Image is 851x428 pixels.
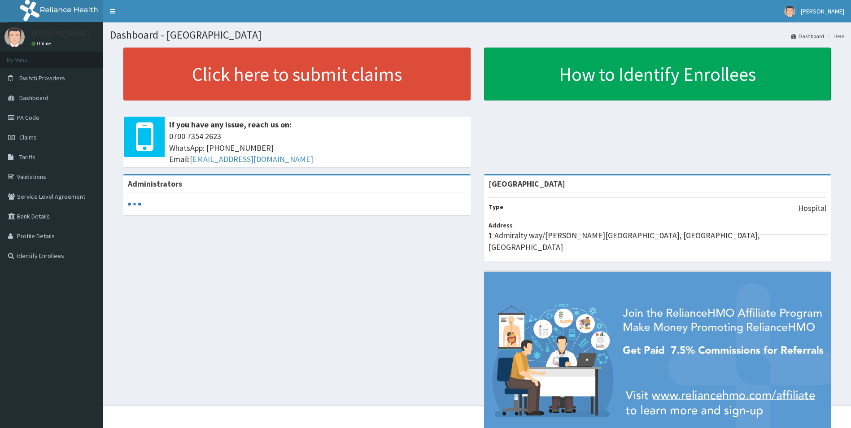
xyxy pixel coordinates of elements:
[19,133,37,141] span: Claims
[123,48,471,100] a: Click here to submit claims
[169,131,466,165] span: 0700 7354 2623 WhatsApp: [PHONE_NUMBER] Email:
[169,119,292,130] b: If you have any issue, reach us on:
[801,7,844,15] span: [PERSON_NAME]
[4,27,25,47] img: User Image
[489,221,513,229] b: Address
[489,179,565,189] strong: [GEOGRAPHIC_DATA]
[489,203,503,211] b: Type
[110,29,844,41] h1: Dashboard - [GEOGRAPHIC_DATA]
[19,153,35,161] span: Tariffs
[784,6,795,17] img: User Image
[484,48,831,100] a: How to Identify Enrollees
[791,32,824,40] a: Dashboard
[798,202,826,214] p: Hospital
[190,154,313,164] a: [EMAIL_ADDRESS][DOMAIN_NAME]
[128,197,141,211] svg: audio-loading
[825,32,844,40] li: Here
[489,230,827,253] p: 1 Admiralty way/[PERSON_NAME][GEOGRAPHIC_DATA], [GEOGRAPHIC_DATA], [GEOGRAPHIC_DATA]
[31,40,53,47] a: Online
[31,29,90,37] p: [PERSON_NAME]
[19,74,65,82] span: Switch Providers
[128,179,182,189] b: Administrators
[19,94,48,102] span: Dashboard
